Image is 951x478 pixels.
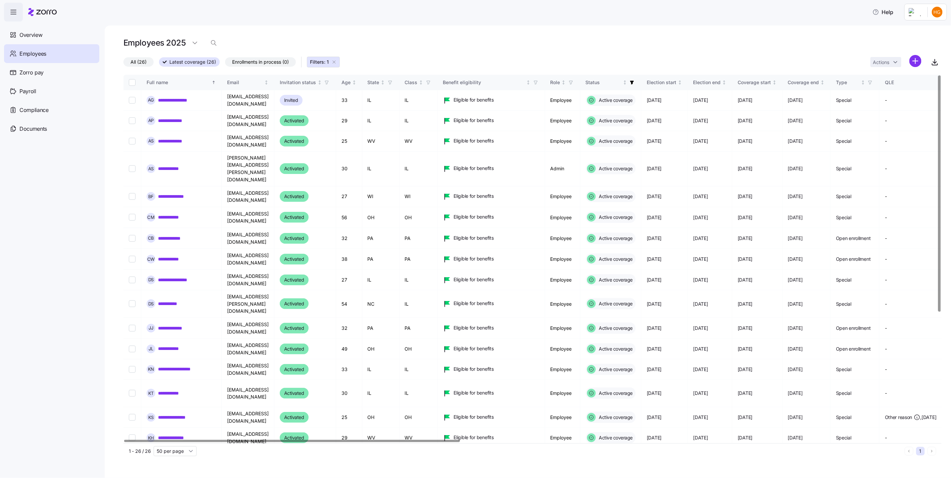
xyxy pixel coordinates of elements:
[909,55,921,67] svg: add icon
[693,256,708,262] span: [DATE]
[693,97,708,104] span: [DATE]
[147,257,155,261] span: C W
[336,339,362,359] td: 49
[400,380,438,408] td: IL
[129,300,136,307] input: Select record 10
[693,165,708,172] span: [DATE]
[836,235,871,242] span: Open enrollment
[4,44,99,63] a: Employees
[284,345,304,353] span: Activated
[222,339,274,359] td: [EMAIL_ADDRESS][DOMAIN_NAME]
[129,117,136,124] input: Select record 2
[232,58,289,66] span: Enrollments in process (0)
[284,234,304,242] span: Activated
[129,414,136,421] input: Select record 15
[788,277,803,283] span: [DATE]
[129,138,136,144] input: Select record 3
[545,152,580,186] td: Admin
[647,235,662,242] span: [DATE]
[284,192,304,200] span: Activated
[647,346,662,352] span: [DATE]
[831,75,880,90] th: TypeNot sorted
[362,270,400,290] td: IL
[580,75,642,90] th: StatusNot sorted
[545,380,580,408] td: Employee
[454,390,494,396] span: Eligible for benefits
[336,380,362,408] td: 30
[870,57,901,67] button: Actions
[836,165,851,172] span: Special
[788,390,803,397] span: [DATE]
[836,138,851,144] span: Special
[836,366,851,373] span: Special
[545,270,580,290] td: Employee
[647,97,662,104] span: [DATE]
[597,97,633,104] span: Active coverage
[454,97,494,103] span: Eligible for benefits
[597,277,633,283] span: Active coverage
[284,213,304,221] span: Activated
[597,366,633,373] span: Active coverage
[693,117,708,124] span: [DATE]
[454,117,494,124] span: Eligible for benefits
[129,434,136,441] input: Select record 16
[148,302,154,306] span: D S
[362,207,400,228] td: OH
[836,301,851,307] span: Special
[284,137,304,145] span: Activated
[932,7,943,17] img: 4d4a49a1e90b0a9e083c980d43f52afb
[284,96,298,104] span: Invited
[738,256,752,262] span: [DATE]
[149,347,153,351] span: J L
[738,390,752,397] span: [DATE]
[738,235,752,242] span: [DATE]
[362,75,400,90] th: StateNot sorted
[597,165,633,172] span: Active coverage
[788,301,803,307] span: [DATE]
[362,131,400,152] td: WV
[352,80,357,85] div: Not sorted
[362,359,400,380] td: IL
[222,380,274,408] td: [EMAIL_ADDRESS][DOMAIN_NAME]
[284,165,304,173] span: Activated
[738,366,752,373] span: [DATE]
[4,25,99,44] a: Overview
[148,167,154,171] span: A S
[454,165,494,172] span: Eligible for benefits
[738,165,752,172] span: [DATE]
[738,193,752,200] span: [DATE]
[545,207,580,228] td: Employee
[336,249,362,270] td: 38
[129,277,136,283] input: Select record 9
[788,193,803,200] span: [DATE]
[336,228,362,249] td: 32
[443,79,525,86] div: Benefit eligibility
[362,318,400,339] td: PA
[545,111,580,131] td: Employee
[836,117,851,124] span: Special
[586,79,622,86] div: Status
[222,290,274,318] td: [EMAIL_ADDRESS][PERSON_NAME][DOMAIN_NAME]
[4,82,99,101] a: Payroll
[362,152,400,186] td: IL
[336,186,362,207] td: 27
[545,131,580,152] td: Employee
[545,359,580,380] td: Employee
[336,270,362,290] td: 27
[916,447,925,456] button: 1
[19,106,49,114] span: Compliance
[647,138,662,144] span: [DATE]
[597,235,633,242] span: Active coverage
[647,366,662,373] span: [DATE]
[336,111,362,131] td: 29
[561,80,566,85] div: Not sorted
[788,256,803,262] span: [DATE]
[722,80,727,85] div: Not sorted
[129,325,136,332] input: Select record 11
[873,8,894,16] span: Help
[545,75,580,90] th: RoleNot sorted
[597,138,633,144] span: Active coverage
[693,193,708,200] span: [DATE]
[788,79,819,86] div: Coverage end
[4,119,99,138] a: Documents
